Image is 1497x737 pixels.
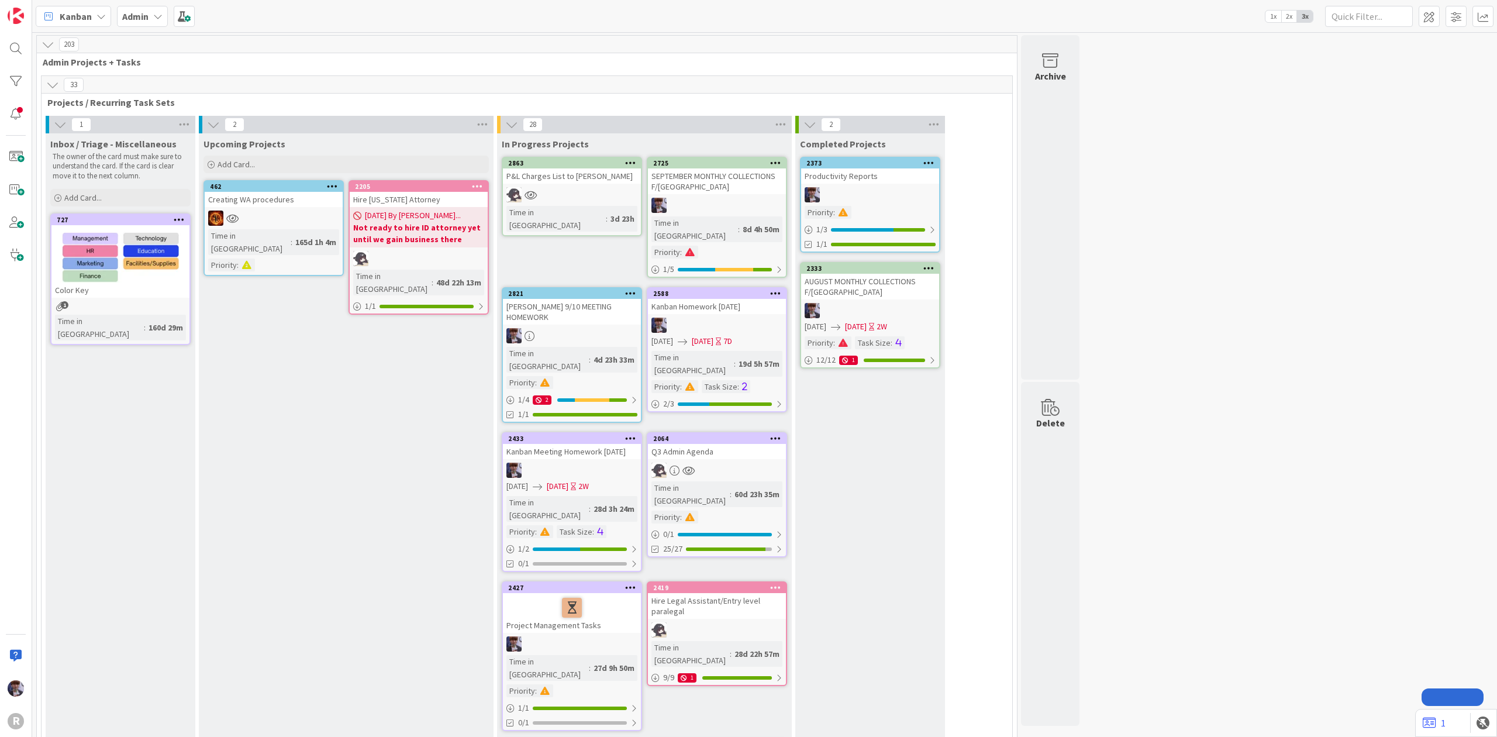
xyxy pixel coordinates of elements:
img: ML [8,680,24,697]
a: 2821[PERSON_NAME] 9/10 MEETING HOMEWORKMLTime in [GEOGRAPHIC_DATA]:4d 23h 33mPriority:1/421/1 [502,287,642,423]
b: Admin [122,11,149,22]
span: : [891,336,892,349]
div: 3d 23h [608,212,637,225]
span: : [833,206,835,219]
div: AUGUST MONTHLY COLLECTIONS F/[GEOGRAPHIC_DATA] [801,274,939,299]
div: Time in [GEOGRAPHIC_DATA] [506,347,589,373]
div: KN [503,187,641,202]
div: Time in [GEOGRAPHIC_DATA] [506,496,589,522]
div: Delete [1036,416,1065,430]
div: 2/3 [648,397,786,411]
div: 12/121 [801,353,939,367]
span: : [738,223,740,236]
div: ML [801,303,939,318]
div: 2427Project Management Tasks [503,583,641,633]
div: 2725 [653,159,786,167]
img: ML [805,187,820,202]
span: 203 [59,37,79,51]
div: Archive [1035,69,1066,83]
div: 2419 [653,584,786,592]
span: 25/27 [663,543,682,555]
div: Priority [805,336,833,349]
div: 48d 22h 13m [433,276,484,289]
a: 727Color KeyTime in [GEOGRAPHIC_DATA]:160d 29m [50,213,191,345]
div: 2373 [801,158,939,168]
span: 1 [71,118,91,132]
div: 2064Q3 Admin Agenda [648,433,786,459]
span: : [592,525,594,538]
div: 2W [877,321,887,333]
span: 33 [64,78,84,92]
div: Time in [GEOGRAPHIC_DATA] [55,315,144,340]
p: The owner of the card must make sure to understand the card. If the card is clear move it to the ... [53,152,188,181]
span: 1 / 3 [816,223,827,236]
div: Time in [GEOGRAPHIC_DATA] [506,206,606,232]
div: 2725 [648,158,786,168]
div: 2821 [508,290,641,298]
div: ML [801,187,939,202]
div: 727Color Key [51,215,189,298]
div: R [8,713,24,729]
div: 727 [51,215,189,225]
img: Visit kanbanzone.com [8,8,24,24]
div: Time in [GEOGRAPHIC_DATA] [651,351,734,377]
div: 1/2 [503,542,641,556]
img: ML [651,198,667,213]
div: 2433 [508,435,641,443]
div: Time in [GEOGRAPHIC_DATA] [353,270,432,295]
div: Q3 Admin Agenda [648,444,786,459]
div: 1 [678,673,696,683]
a: 2064Q3 Admin AgendaKNTime in [GEOGRAPHIC_DATA]:60d 23h 35mPriority:0/125/27 [647,432,787,557]
div: 727 [57,216,189,224]
div: 462 [210,182,343,191]
a: 2433Kanban Meeting Homework [DATE]ML[DATE][DATE]2WTime in [GEOGRAPHIC_DATA]:28d 3h 24mPriority:Ta... [502,432,642,572]
div: Hire Legal Assistant/Entry level paralegal [648,593,786,619]
span: [DATE] [651,335,673,347]
div: KN [648,622,786,638]
span: 2 / 3 [663,398,674,410]
div: 2205 [355,182,488,191]
div: P&L Charges List to [PERSON_NAME] [503,168,641,184]
div: Hire [US_STATE] Attorney [350,192,488,207]
div: Priority [651,511,680,524]
span: 1 / 5 [663,263,674,275]
a: 2419Hire Legal Assistant/Entry level paralegalKNTime in [GEOGRAPHIC_DATA]:28d 22h 57m9/91 [647,581,787,686]
div: ML [503,328,641,343]
div: Priority [651,246,680,259]
span: Inbox / Triage - Miscellaneous [50,138,177,150]
div: Kanban Homework [DATE] [648,299,786,314]
span: In Progress Projects [502,138,589,150]
div: 2863P&L Charges List to [PERSON_NAME] [503,158,641,184]
span: : [833,336,835,349]
span: : [535,525,537,538]
span: 1/1 [816,238,827,250]
div: 2427 [503,583,641,593]
div: Priority [506,684,535,697]
img: KN [651,463,667,478]
span: 0/1 [518,717,529,729]
div: Time in [GEOGRAPHIC_DATA] [506,655,589,681]
b: Not ready to hire ID attorney yet until we gain business there [353,222,484,245]
div: ML [648,318,786,333]
div: 2373Productivity Reports [801,158,939,184]
div: Creating WA procedures [205,192,343,207]
div: Kanban Meeting Homework [DATE] [503,444,641,459]
span: : [589,353,591,366]
div: Task Size [855,336,891,349]
div: 2205 [350,181,488,192]
div: ML [648,198,786,213]
div: 2333AUGUST MONTHLY COLLECTIONS F/[GEOGRAPHIC_DATA] [801,263,939,299]
span: Kanban [60,9,92,23]
a: 2333AUGUST MONTHLY COLLECTIONS F/[GEOGRAPHIC_DATA]ML[DATE][DATE]2WPriority:Task Size:12/121 [800,262,940,368]
span: Add Card... [218,159,255,170]
div: Priority [805,206,833,219]
img: KN [506,187,522,202]
span: 1x [1265,11,1281,22]
div: 2419 [648,583,786,593]
span: : [535,684,537,697]
div: 1/3 [801,222,939,237]
span: 9 / 9 [663,671,674,684]
div: 2821 [503,288,641,299]
div: [PERSON_NAME] 9/10 MEETING HOMEWORK [503,299,641,325]
div: 27d 9h 50m [591,662,637,674]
